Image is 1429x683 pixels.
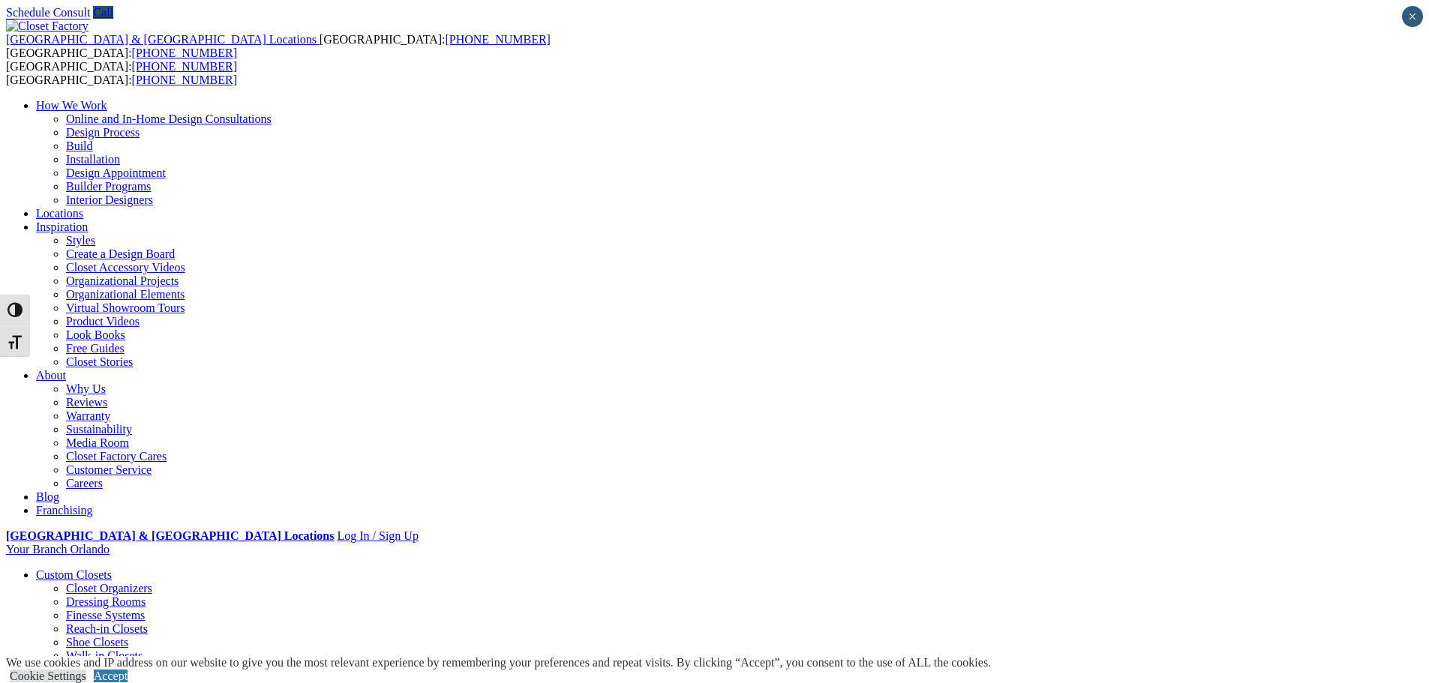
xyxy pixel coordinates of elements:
[445,33,550,46] a: [PHONE_NUMBER]
[337,529,418,542] a: Log In / Sign Up
[66,477,103,490] a: Careers
[1402,6,1423,27] button: Close
[132,60,237,73] a: [PHONE_NUMBER]
[66,636,128,649] a: Shoe Closets
[66,622,148,635] a: Reach-in Closets
[6,543,110,556] a: Your Branch Orlando
[66,382,106,395] a: Why Us
[94,670,128,682] a: Accept
[36,99,107,112] a: How We Work
[36,207,83,220] a: Locations
[36,568,112,581] a: Custom Closets
[36,504,93,517] a: Franchising
[36,220,88,233] a: Inspiration
[66,193,153,206] a: Interior Designers
[66,153,120,166] a: Installation
[66,463,152,476] a: Customer Service
[66,261,185,274] a: Closet Accessory Videos
[66,609,145,622] a: Finesse Systems
[36,490,59,503] a: Blog
[132,73,237,86] a: [PHONE_NUMBER]
[6,656,991,670] div: We use cookies and IP address on our website to give you the most relevant experience by remember...
[93,6,113,19] a: Call
[66,274,179,287] a: Organizational Projects
[66,288,185,301] a: Organizational Elements
[132,46,237,59] a: [PHONE_NUMBER]
[66,166,166,179] a: Design Appointment
[66,112,272,125] a: Online and In-Home Design Consultations
[66,396,107,409] a: Reviews
[66,409,110,422] a: Warranty
[66,301,185,314] a: Virtual Showroom Tours
[70,543,109,556] span: Orlando
[66,126,140,139] a: Design Process
[66,436,129,449] a: Media Room
[6,33,317,46] span: [GEOGRAPHIC_DATA] & [GEOGRAPHIC_DATA] Locations
[36,369,66,382] a: About
[6,33,320,46] a: [GEOGRAPHIC_DATA] & [GEOGRAPHIC_DATA] Locations
[66,649,143,662] a: Walk-in Closets
[10,670,86,682] a: Cookie Settings
[6,33,551,59] span: [GEOGRAPHIC_DATA]: [GEOGRAPHIC_DATA]:
[66,139,93,152] a: Build
[66,234,95,247] a: Styles
[66,595,146,608] a: Dressing Rooms
[66,247,175,260] a: Create a Design Board
[66,180,151,193] a: Builder Programs
[66,423,132,436] a: Sustainability
[66,315,140,328] a: Product Videos
[66,582,152,595] a: Closet Organizers
[6,529,334,542] a: [GEOGRAPHIC_DATA] & [GEOGRAPHIC_DATA] Locations
[66,342,125,355] a: Free Guides
[6,19,89,33] img: Closet Factory
[66,355,133,368] a: Closet Stories
[6,543,67,556] span: Your Branch
[6,6,90,19] a: Schedule Consult
[66,328,125,341] a: Look Books
[66,450,167,463] a: Closet Factory Cares
[6,60,237,86] span: [GEOGRAPHIC_DATA]: [GEOGRAPHIC_DATA]:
